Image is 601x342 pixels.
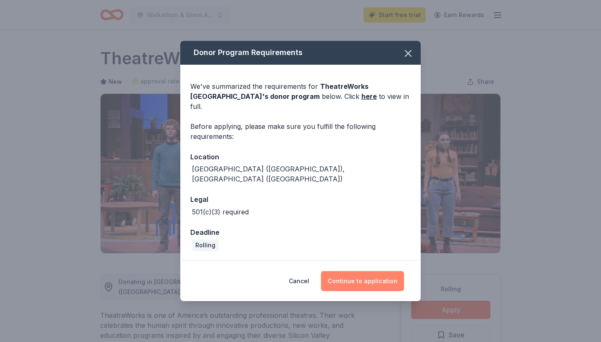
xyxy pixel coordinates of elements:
div: Location [190,151,411,162]
div: 501(c)(3) required [192,207,249,217]
a: here [361,91,377,101]
button: Continue to application [321,271,404,291]
div: Donor Program Requirements [180,41,421,65]
div: Deadline [190,227,411,238]
div: Rolling [192,239,219,251]
div: [GEOGRAPHIC_DATA] ([GEOGRAPHIC_DATA]), [GEOGRAPHIC_DATA] ([GEOGRAPHIC_DATA]) [192,164,411,184]
button: Cancel [289,271,309,291]
div: We've summarized the requirements for below. Click to view in full. [190,81,411,111]
div: Before applying, please make sure you fulfill the following requirements: [190,121,411,141]
div: Legal [190,194,411,205]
